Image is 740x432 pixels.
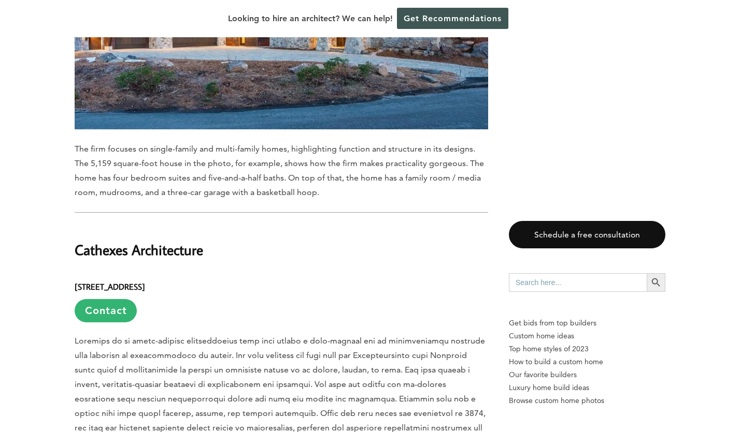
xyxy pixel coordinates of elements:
p: Get bids from top builders [509,317,665,330]
a: Our favorite builders [509,368,665,381]
a: Get Recommendations [397,8,508,29]
h2: Cathexes Architecture [75,225,488,261]
input: Search here... [509,273,647,292]
a: Browse custom home photos [509,394,665,407]
a: How to build a custom home [509,355,665,368]
svg: Search [650,277,662,288]
a: Luxury home build ideas [509,381,665,394]
a: Top home styles of 2023 [509,342,665,355]
a: Schedule a free consultation [509,221,665,248]
a: Contact [75,299,137,322]
iframe: Drift Widget Chat Controller [541,357,728,420]
p: The firm focuses on single-family and multi-family homes, highlighting function and structure in ... [75,142,488,200]
h6: [STREET_ADDRESS] [75,272,488,322]
a: Custom home ideas [509,330,665,342]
